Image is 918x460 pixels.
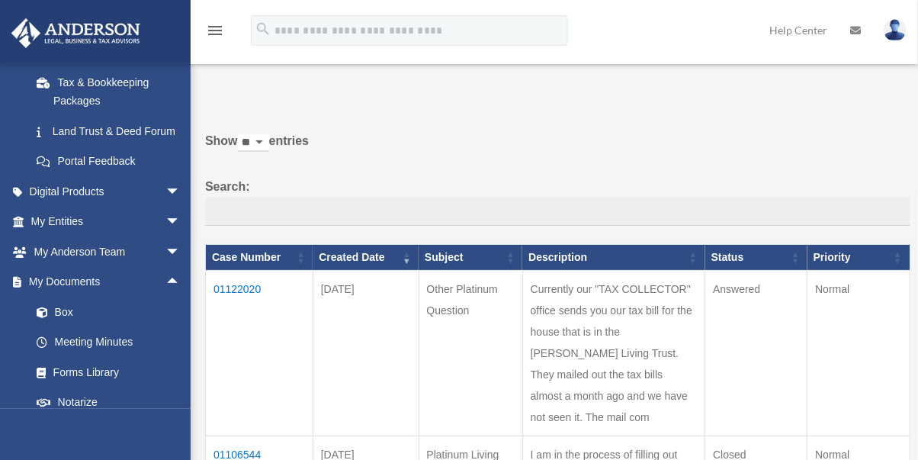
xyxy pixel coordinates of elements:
[7,18,145,48] img: Anderson Advisors Platinum Portal
[705,270,807,436] td: Answered
[11,236,204,267] a: My Anderson Teamarrow_drop_down
[884,19,907,41] img: User Pic
[11,176,204,207] a: Digital Productsarrow_drop_down
[313,270,419,436] td: [DATE]
[205,198,910,227] input: Search:
[206,270,313,436] td: 01122020
[165,176,196,207] span: arrow_drop_down
[807,245,910,271] th: Priority: activate to sort column ascending
[21,146,196,177] a: Portal Feedback
[313,245,419,271] th: Created Date: activate to sort column ascending
[205,176,910,227] label: Search:
[522,270,705,436] td: Currently our "TAX COLLECTOR" office sends you our tax bill for the house that is in the [PERSON_...
[419,245,522,271] th: Subject: activate to sort column ascending
[522,245,705,271] th: Description: activate to sort column ascending
[21,327,204,358] a: Meeting Minutes
[21,67,196,116] a: Tax & Bookkeeping Packages
[11,207,204,237] a: My Entitiesarrow_drop_down
[165,267,196,298] span: arrow_drop_up
[21,116,196,146] a: Land Trust & Deed Forum
[205,130,910,167] label: Show entries
[206,21,224,40] i: menu
[705,245,807,271] th: Status: activate to sort column ascending
[21,388,204,418] a: Notarize
[807,270,910,436] td: Normal
[21,357,204,388] a: Forms Library
[255,21,271,37] i: search
[238,134,269,152] select: Showentries
[11,267,204,298] a: My Documentsarrow_drop_up
[206,27,224,40] a: menu
[206,245,313,271] th: Case Number: activate to sort column ascending
[419,270,522,436] td: Other Platinum Question
[21,297,204,327] a: Box
[165,207,196,238] span: arrow_drop_down
[165,236,196,268] span: arrow_drop_down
